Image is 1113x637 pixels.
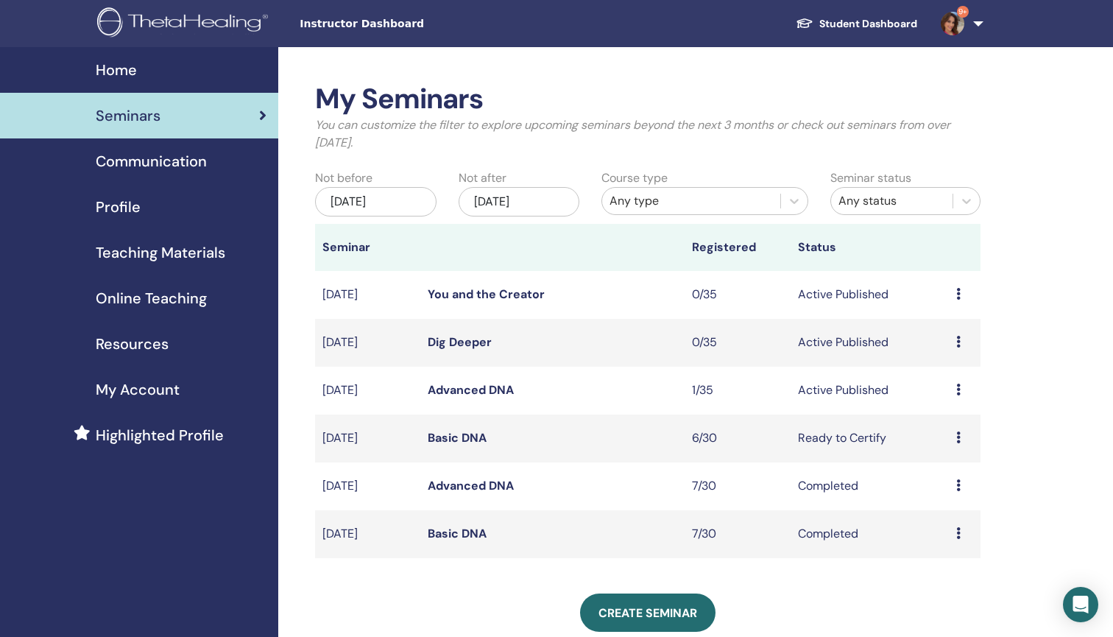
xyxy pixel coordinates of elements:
td: 0/35 [685,319,790,367]
div: Open Intercom Messenger [1063,587,1098,622]
label: Seminar status [830,169,911,187]
td: [DATE] [315,510,420,558]
img: logo.png [97,7,273,41]
span: My Account [96,379,180,401]
span: Instructor Dashboard [300,16,520,32]
a: Dig Deeper [428,334,492,350]
span: 9+ [957,6,969,18]
td: 7/30 [685,510,790,558]
td: Active Published [791,271,949,319]
div: Any status [838,192,945,210]
label: Not before [315,169,372,187]
span: Create seminar [598,605,697,621]
a: Advanced DNA [428,382,514,398]
span: Profile [96,196,141,218]
td: 0/35 [685,271,790,319]
span: Online Teaching [96,287,207,309]
th: Status [791,224,949,271]
th: Registered [685,224,790,271]
span: Communication [96,150,207,172]
td: Completed [791,462,949,510]
td: [DATE] [315,367,420,415]
a: Basic DNA [428,430,487,446]
td: Active Published [791,319,949,367]
td: Active Published [791,367,949,415]
img: graduation-cap-white.svg [796,17,813,29]
span: Teaching Materials [96,242,225,264]
p: You can customize the filter to explore upcoming seminars beyond the next 3 months or check out s... [315,116,981,152]
span: Resources [96,333,169,355]
label: Course type [601,169,668,187]
h2: My Seminars [315,82,981,116]
th: Seminar [315,224,420,271]
td: 1/35 [685,367,790,415]
span: Seminars [96,105,160,127]
span: Highlighted Profile [96,424,224,446]
td: [DATE] [315,271,420,319]
img: default.jpg [941,12,964,35]
div: [DATE] [315,187,437,217]
span: Home [96,59,137,81]
td: Ready to Certify [791,415,949,462]
td: [DATE] [315,319,420,367]
td: 7/30 [685,462,790,510]
a: Basic DNA [428,526,487,541]
div: [DATE] [459,187,580,217]
label: Not after [459,169,506,187]
td: [DATE] [315,462,420,510]
td: [DATE] [315,415,420,462]
a: Advanced DNA [428,478,514,493]
a: Student Dashboard [784,10,929,38]
td: 6/30 [685,415,790,462]
a: You and the Creator [428,286,545,302]
div: Any type [609,192,773,210]
td: Completed [791,510,949,558]
a: Create seminar [580,594,715,632]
